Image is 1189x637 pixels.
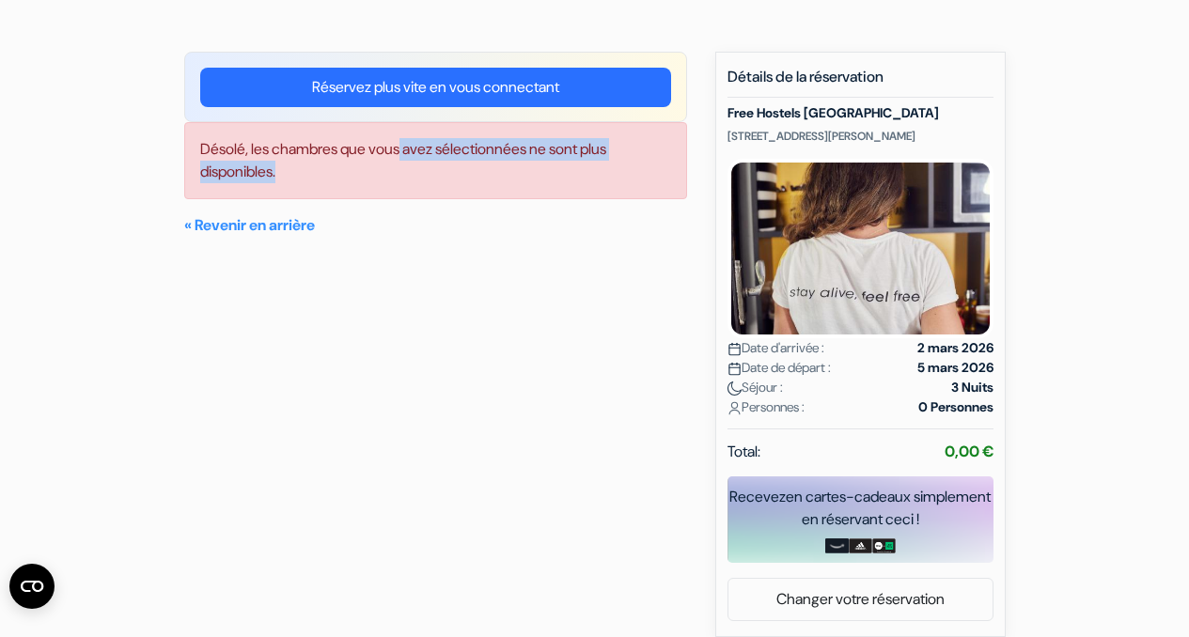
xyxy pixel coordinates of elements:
[9,564,55,609] button: Ouvrir le widget CMP
[727,105,993,121] h5: Free Hostels [GEOGRAPHIC_DATA]
[727,338,824,358] span: Date d'arrivée :
[727,358,831,378] span: Date de départ :
[727,362,742,376] img: calendar.svg
[849,538,872,553] img: adidas-card.png
[727,381,742,396] img: moon.svg
[728,582,993,617] a: Changer votre réservation
[825,538,849,553] img: amazon-card-no-text.png
[945,442,993,461] strong: 0,00 €
[727,486,993,531] div: Recevez en cartes-cadeaux simplement en réservant ceci !
[727,401,742,415] img: user_icon.svg
[184,215,315,235] a: « Revenir en arrière
[727,441,760,463] span: Total:
[727,378,783,397] span: Séjour :
[727,397,805,417] span: Personnes :
[917,338,993,358] strong: 2 mars 2026
[184,122,687,199] div: Désolé, les chambres que vous avez sélectionnées ne sont plus disponibles.
[727,68,993,98] h5: Détails de la réservation
[200,68,671,107] a: Réservez plus vite en vous connectant
[727,129,993,144] p: [STREET_ADDRESS][PERSON_NAME]
[918,397,993,417] strong: 0 Personnes
[917,358,993,378] strong: 5 mars 2026
[951,378,993,397] strong: 3 Nuits
[872,538,896,553] img: uber-uber-eats-card.png
[727,342,742,356] img: calendar.svg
